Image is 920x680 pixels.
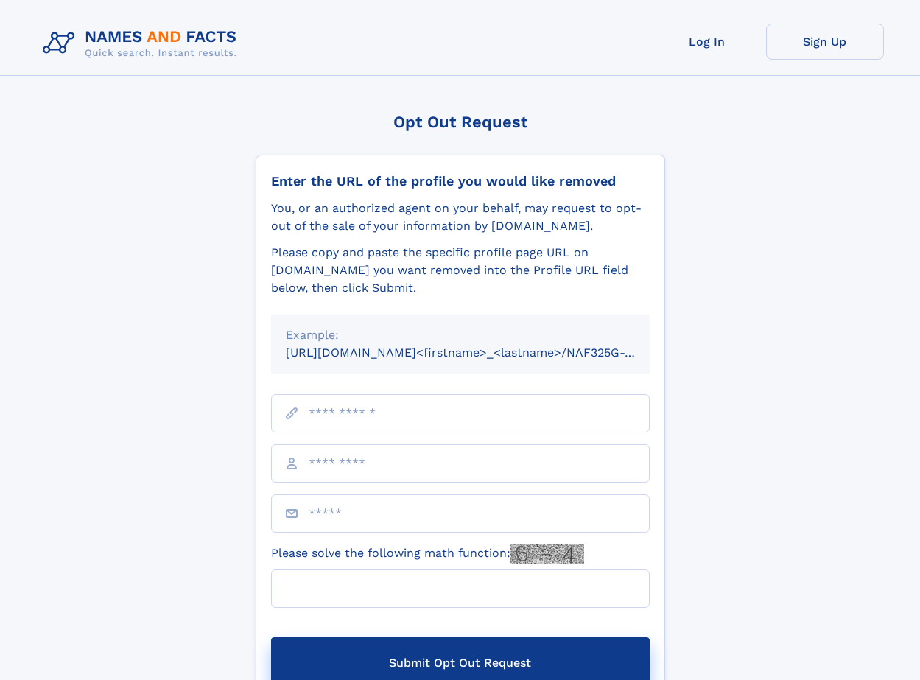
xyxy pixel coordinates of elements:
[271,173,650,189] div: Enter the URL of the profile you would like removed
[271,544,584,564] label: Please solve the following math function:
[766,24,884,60] a: Sign Up
[271,244,650,297] div: Please copy and paste the specific profile page URL on [DOMAIN_NAME] you want removed into the Pr...
[286,346,678,360] small: [URL][DOMAIN_NAME]<firstname>_<lastname>/NAF325G-xxxxxxxx
[37,24,249,63] img: Logo Names and Facts
[256,113,665,131] div: Opt Out Request
[271,200,650,235] div: You, or an authorized agent on your behalf, may request to opt-out of the sale of your informatio...
[648,24,766,60] a: Log In
[286,326,635,344] div: Example:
